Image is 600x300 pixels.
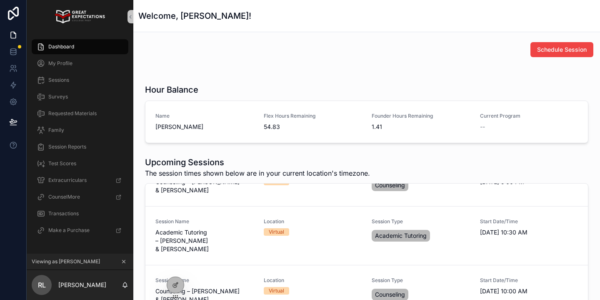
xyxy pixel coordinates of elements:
span: Counseling [375,290,405,299]
a: Extracurriculars [32,173,128,188]
div: Virtual [269,228,284,236]
a: Transactions [32,206,128,221]
div: Virtual [269,287,284,295]
span: Requested Materials [48,110,97,117]
div: scrollable content [27,33,133,249]
span: Name [155,113,254,119]
a: Sessions [32,73,128,88]
span: Make a Purchase [48,227,90,234]
a: Requested Materials [32,106,128,121]
h1: Upcoming Sessions [145,156,370,168]
span: Extracurriculars [48,177,87,184]
span: Session Type [372,277,470,284]
p: [PERSON_NAME] [58,281,106,289]
span: Current Program [480,113,578,119]
span: Location [264,218,362,225]
span: [DATE] 10:30 AM [480,228,578,237]
span: Start Date/Time [480,277,578,284]
h1: Hour Balance [145,84,198,96]
span: Founder Hours Remaining [372,113,470,119]
h1: Welcome, [PERSON_NAME]! [138,10,251,22]
span: Academic Tutoring [375,232,427,240]
span: Counseling [375,181,405,189]
span: Session Type [372,218,470,225]
a: My Profile [32,56,128,71]
span: Sessions [48,77,69,83]
a: Surveys [32,89,128,104]
a: CounselMore [32,189,128,204]
span: Session Name [155,218,254,225]
span: Surveys [48,93,68,100]
a: Session Reports [32,139,128,154]
span: Test Scores [48,160,76,167]
span: CounselMore [48,194,80,200]
a: Dashboard [32,39,128,54]
span: Session Name [155,277,254,284]
span: Viewing as [PERSON_NAME] [32,258,100,265]
a: Family [32,123,128,138]
span: 1.41 [372,123,470,131]
span: Location [264,277,362,284]
a: Make a Purchase [32,223,128,238]
a: Test Scores [32,156,128,171]
span: Start Date/Time [480,218,578,225]
img: App logo [55,10,105,23]
span: Schedule Session [537,45,587,54]
span: -- [480,123,485,131]
span: [DATE] 10:00 AM [480,287,578,295]
span: Academic Tutoring – [PERSON_NAME] & [PERSON_NAME] [155,228,254,253]
span: Dashboard [48,43,74,50]
span: 54.83 [264,123,362,131]
button: Schedule Session [530,42,593,57]
span: Counseling – [PERSON_NAME] & [PERSON_NAME] [155,178,254,194]
span: My Profile [48,60,72,67]
span: Family [48,127,64,134]
span: The session times shown below are in your current location's timezone. [145,168,370,178]
span: Flex Hours Remaining [264,113,362,119]
span: Transactions [48,210,79,217]
span: RL [38,280,46,290]
span: Session Reports [48,144,86,150]
span: [PERSON_NAME] [155,123,254,131]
